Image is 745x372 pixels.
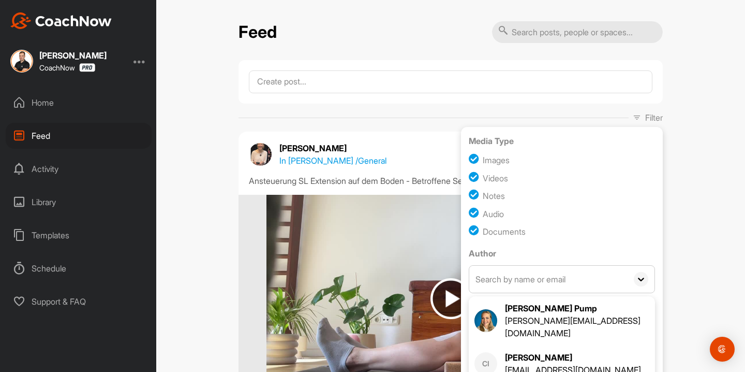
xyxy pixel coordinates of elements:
[6,123,152,149] div: Feed
[469,135,655,147] label: Media Type
[430,278,471,319] img: play
[39,51,107,60] div: [PERSON_NAME]
[6,289,152,314] div: Support & FAQ
[710,337,735,362] div: Open Intercom Messenger
[6,222,152,248] div: Templates
[483,225,526,238] div: Documents
[645,111,663,124] p: Filter
[469,247,655,260] label: Author
[6,255,152,281] div: Schedule
[249,175,652,187] div: Ansteuerung SL Extension auf dem Boden - Betroffene Seite
[483,190,505,202] div: Notes
[483,154,510,166] div: Images
[279,154,386,167] p: In [PERSON_NAME] / General
[249,143,272,166] img: avatar
[6,90,152,116] div: Home
[483,208,504,220] div: Audio
[6,189,152,215] div: Library
[505,314,649,339] div: [PERSON_NAME][EMAIL_ADDRESS][DOMAIN_NAME]
[10,50,33,73] img: square_38f7acb14888d2e6b63db064192df83b.jpg
[474,309,497,332] img: square_0237f96d575c7b384d9afdbc492a4c6d.jpg
[505,351,641,364] div: [PERSON_NAME]
[79,63,95,72] img: CoachNow Pro
[469,266,628,293] input: Search by name or email
[483,172,508,184] div: Videos
[239,22,277,42] h2: Feed
[279,142,386,154] p: [PERSON_NAME]
[6,156,152,182] div: Activity
[492,21,663,43] input: Search posts, people or spaces...
[39,63,95,72] div: CoachNow
[505,302,649,314] div: [PERSON_NAME] Pump
[10,12,112,29] img: CoachNow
